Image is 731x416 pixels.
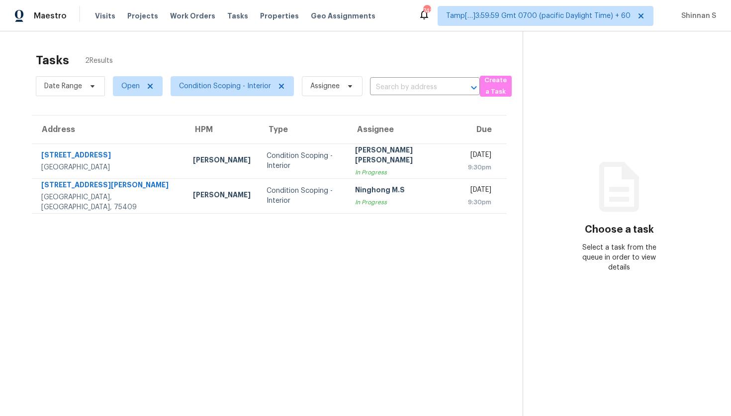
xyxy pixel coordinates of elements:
[571,243,667,273] div: Select a task from the queue in order to view details
[95,11,115,21] span: Visits
[121,81,140,91] span: Open
[310,81,340,91] span: Assignee
[185,116,259,143] th: HPM
[485,75,507,98] span: Create a Task
[267,151,339,171] div: Condition Scoping - Interior
[193,155,251,167] div: [PERSON_NAME]
[267,186,339,206] div: Condition Scoping - Interior
[355,167,453,177] div: In Progress
[468,197,491,207] div: 9:30pm
[355,185,453,197] div: Ninghong M.S
[585,225,654,235] h3: Choose a task
[34,11,67,21] span: Maestro
[36,55,69,65] h2: Tasks
[347,116,460,143] th: Assignee
[41,192,177,212] div: [GEOGRAPHIC_DATA], [GEOGRAPHIC_DATA], 75409
[85,56,113,66] span: 2 Results
[41,180,177,192] div: [STREET_ADDRESS][PERSON_NAME]
[370,80,452,95] input: Search by address
[480,76,512,97] button: Create a Task
[127,11,158,21] span: Projects
[423,6,430,16] div: 741
[446,11,631,21] span: Tamp[…]3:59:59 Gmt 0700 (pacific Daylight Time) + 60
[260,11,299,21] span: Properties
[259,116,347,143] th: Type
[41,150,177,162] div: [STREET_ADDRESS]
[460,116,507,143] th: Due
[179,81,271,91] span: Condition Scoping - Interior
[32,116,185,143] th: Address
[41,162,177,172] div: [GEOGRAPHIC_DATA]
[355,197,453,207] div: In Progress
[44,81,82,91] span: Date Range
[468,150,491,162] div: [DATE]
[468,185,491,197] div: [DATE]
[311,11,375,21] span: Geo Assignments
[677,11,716,21] span: Shinnan S
[355,145,453,167] div: [PERSON_NAME] [PERSON_NAME]
[193,190,251,202] div: [PERSON_NAME]
[467,81,481,95] button: Open
[468,162,491,172] div: 9:30pm
[227,12,248,19] span: Tasks
[170,11,215,21] span: Work Orders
